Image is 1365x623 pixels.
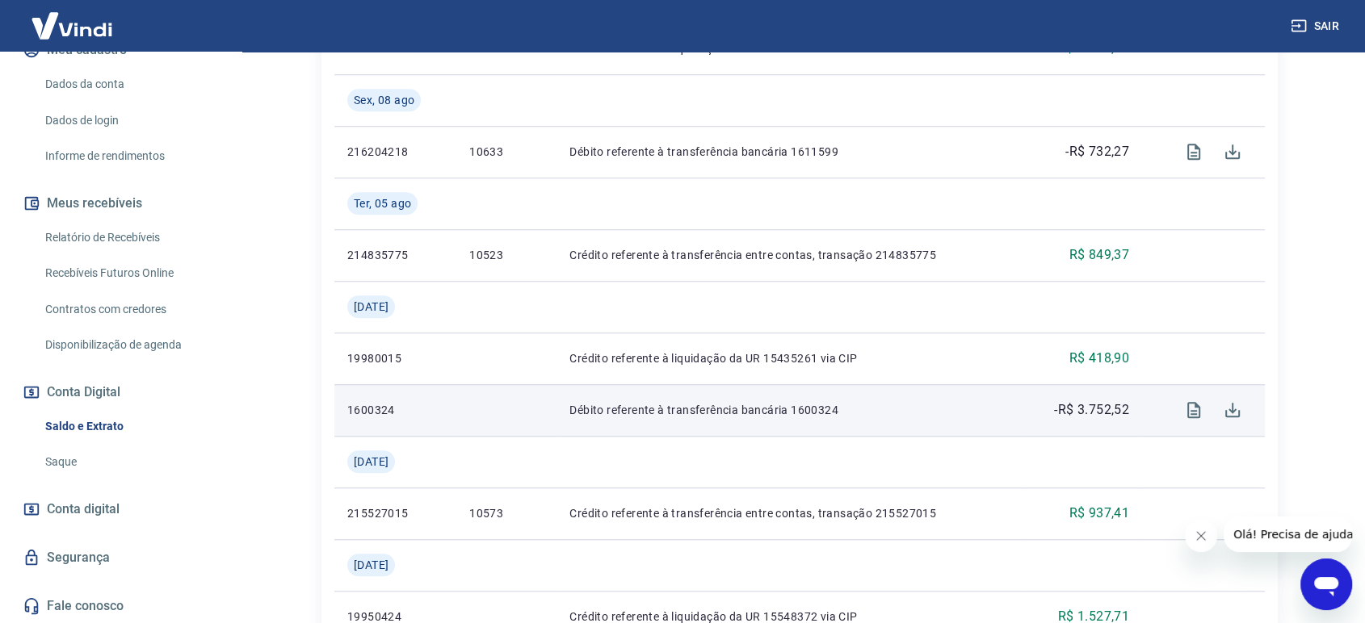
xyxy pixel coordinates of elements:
[19,491,222,527] a: Conta digital
[1069,504,1129,523] p: R$ 937,41
[1054,400,1129,420] p: -R$ 3.752,52
[569,505,1010,521] p: Crédito referente à transferência entre contas, transação 215527015
[1213,391,1252,429] span: Download
[39,221,222,254] a: Relatório de Recebíveis
[354,557,388,573] span: [DATE]
[39,410,222,443] a: Saldo e Extrato
[1185,520,1217,552] iframe: Fechar mensagem
[1174,391,1213,429] span: Visualizar
[1065,142,1129,161] p: -R$ 732,27
[1287,11,1346,41] button: Sair
[1213,132,1252,171] span: Download
[347,144,443,160] p: 216204218
[1174,132,1213,171] span: Visualizar
[39,293,222,326] a: Contratos com credores
[569,350,1010,366] p: Crédito referente à liquidação da UR 15435261 via CIP
[10,11,136,24] span: Olá! Precisa de ajuda?
[1300,558,1352,610] iframe: Botão para abrir a janela de mensagens
[19,186,222,221] button: Meus recebíveis
[354,195,411,211] span: Ter, 05 ago
[354,454,388,470] span: [DATE]
[469,505,544,521] p: 10573
[39,445,222,479] a: Saque
[39,257,222,290] a: Recebíveis Futuros Online
[569,247,1010,263] p: Crédito referente à transferência entre contas, transação 214835775
[354,299,388,315] span: [DATE]
[569,402,1010,418] p: Débito referente à transferência bancária 1600324
[1069,245,1129,265] p: R$ 849,37
[347,402,443,418] p: 1600324
[47,498,120,521] span: Conta digital
[1069,349,1129,368] p: R$ 418,90
[469,144,544,160] p: 10633
[347,247,443,263] p: 214835775
[569,144,1010,160] p: Débito referente à transferência bancária 1611599
[469,247,544,263] p: 10523
[354,92,414,108] span: Sex, 08 ago
[39,68,222,101] a: Dados da conta
[19,540,222,575] a: Segurança
[19,374,222,410] button: Conta Digital
[39,140,222,173] a: Informe de rendimentos
[347,505,443,521] p: 215527015
[1224,516,1352,552] iframe: Mensagem da empresa
[39,104,222,137] a: Dados de login
[347,350,443,366] p: 19980015
[39,328,222,362] a: Disponibilização de agenda
[19,1,124,50] img: Vindi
